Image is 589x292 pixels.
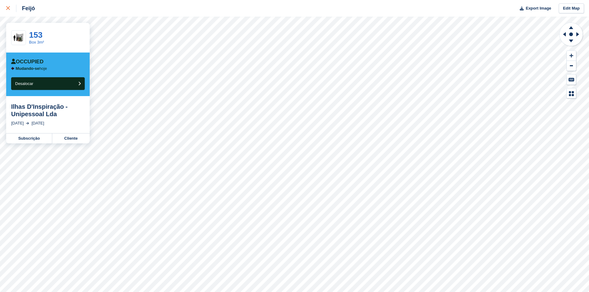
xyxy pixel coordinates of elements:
[11,103,85,118] div: Ilhas D'Inspiração - Unipessoal Lda
[11,32,26,43] img: 30-sqft-unit.jpg
[32,120,44,126] div: [DATE]
[16,66,40,71] span: Mudando-se
[516,3,551,14] button: Export Image
[29,40,44,44] a: Box 3m²
[526,5,551,11] span: Export Image
[16,5,35,12] div: Feijó
[16,66,47,71] p: hoje
[11,59,44,65] div: Occupied
[567,51,576,61] button: Zoom In
[15,81,33,86] span: Desalocar
[11,120,24,126] div: [DATE]
[6,133,52,143] a: Subscrição
[567,74,576,85] button: Keyboard Shortcuts
[567,61,576,71] button: Zoom Out
[567,88,576,99] button: Map Legend
[52,133,90,143] a: Cliente
[26,122,29,125] img: arrow-right-light-icn-cde0832a797a2874e46488d9cf13f60e5c3a73dbe684e267c42b8395dfbc2abf.svg
[11,77,85,90] button: Desalocar
[11,67,14,70] img: arrow-left-icn-90495f2de72eb5bd0bd1c3c35deca35cc13f817d75bef06ecd7c0b315636ce7e.svg
[29,30,42,40] a: 153
[559,3,584,14] a: Edit Map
